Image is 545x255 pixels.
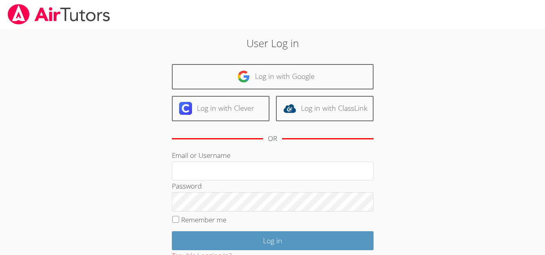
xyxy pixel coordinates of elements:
[268,133,277,145] div: OR
[181,215,226,224] label: Remember me
[276,96,374,121] a: Log in with ClassLink
[172,181,202,191] label: Password
[172,64,374,89] a: Log in with Google
[7,4,111,25] img: airtutors_banner-c4298cdbf04f3fff15de1276eac7730deb9818008684d7c2e4769d2f7ddbe033.png
[283,102,296,115] img: classlink-logo-d6bb404cc1216ec64c9a2012d9dc4662098be43eaf13dc465df04b49fa7ab582.svg
[237,70,250,83] img: google-logo-50288ca7cdecda66e5e0955fdab243c47b7ad437acaf1139b6f446037453330a.svg
[179,102,192,115] img: clever-logo-6eab21bc6e7a338710f1a6ff85c0baf02591cd810cc4098c63d3a4b26e2feb20.svg
[125,35,420,51] h2: User Log in
[172,151,230,160] label: Email or Username
[172,231,374,250] input: Log in
[172,96,269,121] a: Log in with Clever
